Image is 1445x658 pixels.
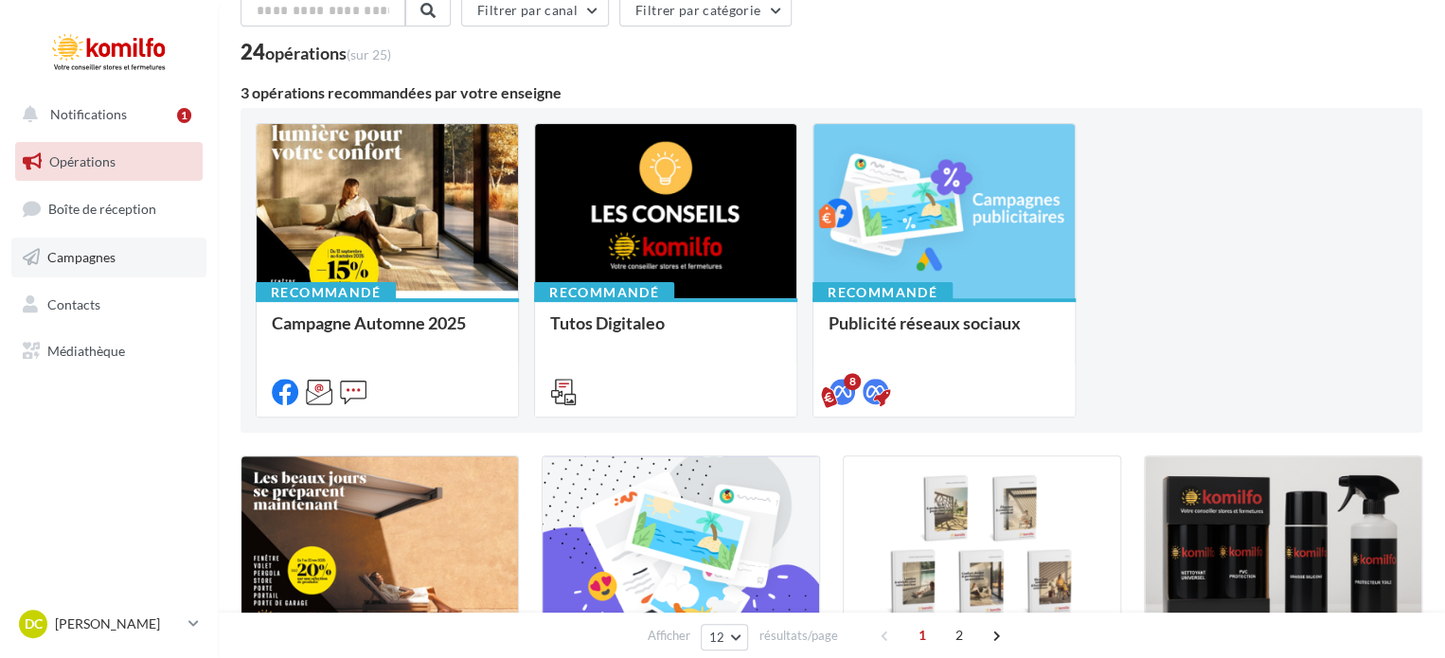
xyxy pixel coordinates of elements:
div: Campagne Automne 2025 [272,313,503,351]
a: Boîte de réception [11,188,206,229]
span: 1 [907,620,937,650]
span: 2 [944,620,974,650]
p: [PERSON_NAME] [55,614,181,633]
a: Opérations [11,142,206,182]
div: 8 [844,373,861,390]
span: Opérations [49,153,116,169]
div: 24 [241,42,391,62]
div: Publicité réseaux sociaux [829,313,1060,351]
span: DC [25,614,43,633]
span: Boîte de réception [48,201,156,217]
span: Campagnes [47,249,116,265]
a: Campagnes [11,238,206,277]
span: résultats/page [758,627,837,645]
button: 12 [701,624,749,650]
a: Médiathèque [11,331,206,371]
button: Notifications 1 [11,95,199,134]
div: Recommandé [812,282,953,303]
span: Afficher [648,627,690,645]
div: opérations [265,44,391,62]
span: Médiathèque [47,343,125,359]
a: DC [PERSON_NAME] [15,606,203,642]
a: Contacts [11,285,206,325]
div: Tutos Digitaleo [550,313,781,351]
div: 3 opérations recommandées par votre enseigne [241,85,1422,100]
div: Recommandé [534,282,674,303]
span: (sur 25) [347,46,391,62]
div: Recommandé [256,282,396,303]
span: 12 [709,630,725,645]
div: 1 [177,108,191,123]
span: Contacts [47,295,100,311]
span: Notifications [50,106,127,122]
